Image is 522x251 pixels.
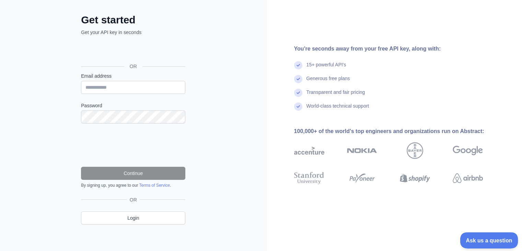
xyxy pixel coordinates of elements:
[453,142,483,159] img: google
[294,61,302,69] img: check mark
[347,171,377,186] img: payoneer
[347,142,377,159] img: nokia
[294,75,302,83] img: check mark
[127,196,140,203] span: OR
[81,73,185,79] label: Email address
[294,89,302,97] img: check mark
[139,183,170,188] a: Terms of Service
[81,183,185,188] div: By signing up, you agree to our .
[81,29,185,36] p: Get your API key in seconds
[294,127,505,135] div: 100,000+ of the world's top engineers and organizations run on Abstract:
[81,102,185,109] label: Password
[124,63,142,70] span: OR
[78,43,187,58] iframe: To enrich screen reader interactions, please activate Accessibility in Grammarly extension settings
[294,102,302,111] img: check mark
[306,61,346,75] div: 15+ powerful API's
[294,45,505,53] div: You're seconds away from your free API key, along with:
[306,102,369,116] div: World-class technical support
[81,132,185,159] iframe: reCAPTCHA
[81,14,185,26] h2: Get started
[81,211,185,225] a: Login
[306,89,365,102] div: Transparent and fair pricing
[81,167,185,180] button: Continue
[407,142,423,159] img: bayer
[460,232,519,248] iframe: Toggle Customer Support
[453,171,483,186] img: airbnb
[306,75,350,89] div: Generous free plans
[400,171,430,186] img: shopify
[294,171,324,186] img: stanford university
[294,142,324,159] img: accenture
